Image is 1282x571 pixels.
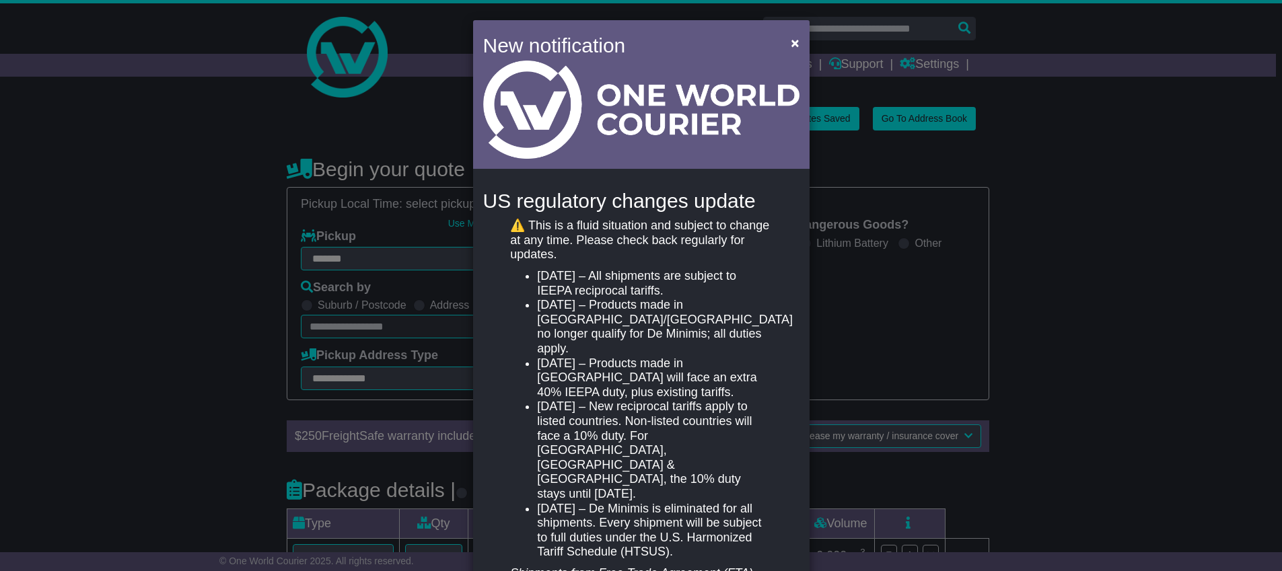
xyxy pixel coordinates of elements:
h4: US regulatory changes update [483,190,799,212]
h4: New notification [483,30,772,61]
p: ⚠️ This is a fluid situation and subject to change at any time. Please check back regularly for u... [510,219,771,262]
span: × [791,35,799,50]
li: [DATE] – New reciprocal tariffs apply to listed countries. Non-listed countries will face a 10% d... [537,399,771,501]
img: Light [483,61,799,159]
li: [DATE] – All shipments are subject to IEEPA reciprocal tariffs. [537,269,771,298]
button: Close [784,29,806,56]
li: [DATE] – Products made in [GEOGRAPHIC_DATA] will face an extra 40% IEEPA duty, plus existing tari... [537,356,771,400]
li: [DATE] – Products made in [GEOGRAPHIC_DATA]/[GEOGRAPHIC_DATA] no longer qualify for De Minimis; a... [537,298,771,356]
li: [DATE] – De Minimis is eliminated for all shipments. Every shipment will be subject to full dutie... [537,502,771,560]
